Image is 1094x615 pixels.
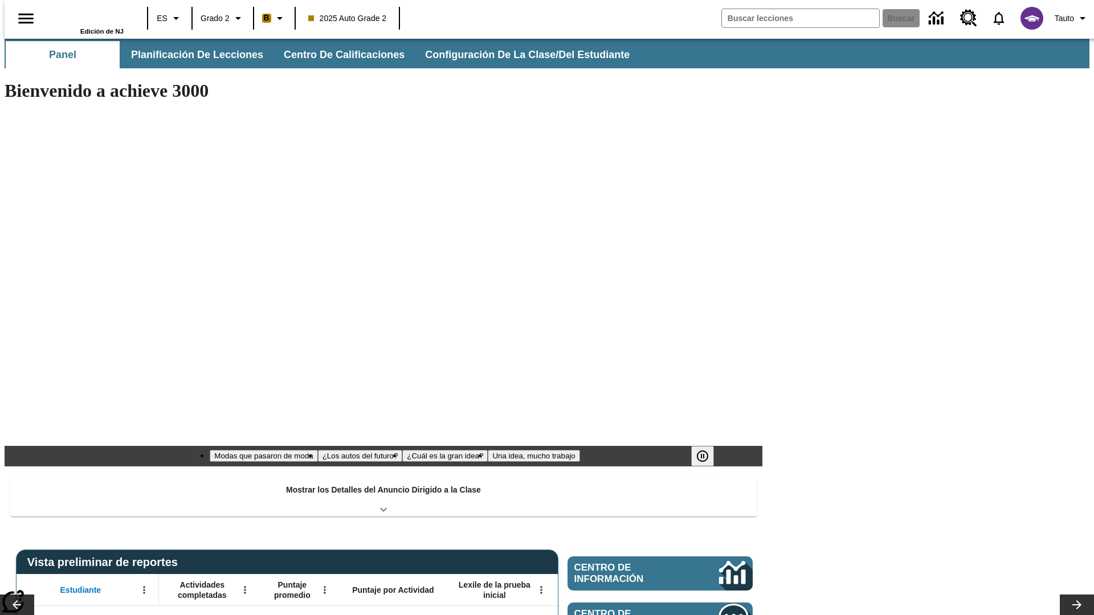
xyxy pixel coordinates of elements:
[922,3,953,34] a: Centro de información
[80,28,124,35] span: Edición de NJ
[284,48,405,61] span: Centro de calificaciones
[308,13,387,24] span: 2025 Auto Grade 2
[316,581,333,598] button: Abrir menú
[157,13,168,24] span: ES
[402,450,488,462] button: Diapositiva 3 ¿Cuál es la gran idea?
[722,9,879,27] input: Buscar campo
[953,3,984,34] a: Centro de recursos, Se abrirá en una pestaña nueva.
[416,41,639,68] button: Configuración de la clase/del estudiante
[50,5,124,28] a: Portada
[6,41,120,68] button: Panel
[196,8,250,28] button: Grado: Grado 2, Elige un grado
[1020,7,1043,30] img: avatar image
[1055,13,1074,24] span: Tauto
[122,41,272,68] button: Planificación de lecciones
[275,41,414,68] button: Centro de calificaciones
[352,585,434,595] span: Puntaje por Actividad
[264,11,270,25] span: B
[152,8,188,28] button: Lenguaje: ES, Selecciona un idioma
[49,48,76,61] span: Panel
[165,580,240,600] span: Actividades completadas
[5,39,1089,68] div: Subbarra de navegación
[691,446,725,466] div: Pausar
[10,477,757,516] div: Mostrar los Detalles del Anuncio Dirigido a la Clase
[5,41,640,68] div: Subbarra de navegación
[1050,8,1094,28] button: Perfil/Configuración
[265,580,320,600] span: Puntaje promedio
[453,580,536,600] span: Lexile de la prueba inicial
[318,450,403,462] button: Diapositiva 2 ¿Los autos del futuro?
[258,8,291,28] button: Boost El color de la clase es anaranjado claro. Cambiar el color de la clase.
[210,450,317,462] button: Diapositiva 1 Modas que pasaron de moda
[1014,3,1050,33] button: Escoja un nuevo avatar
[691,446,714,466] button: Pausar
[131,48,263,61] span: Planificación de lecciones
[574,562,681,585] span: Centro de información
[568,556,753,591] a: Centro de información
[9,2,43,35] button: Abrir el menú lateral
[286,484,481,496] p: Mostrar los Detalles del Anuncio Dirigido a la Clase
[425,48,630,61] span: Configuración de la clase/del estudiante
[60,585,101,595] span: Estudiante
[201,13,230,24] span: Grado 2
[27,556,183,569] span: Vista preliminar de reportes
[984,3,1014,33] a: Notificaciones
[136,581,153,598] button: Abrir menú
[236,581,254,598] button: Abrir menú
[488,450,579,462] button: Diapositiva 4 Una idea, mucho trabajo
[5,80,762,101] h1: Bienvenido a achieve 3000
[1060,594,1094,615] button: Carrusel de lecciones, seguir
[50,4,124,35] div: Portada
[533,581,550,598] button: Abrir menú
